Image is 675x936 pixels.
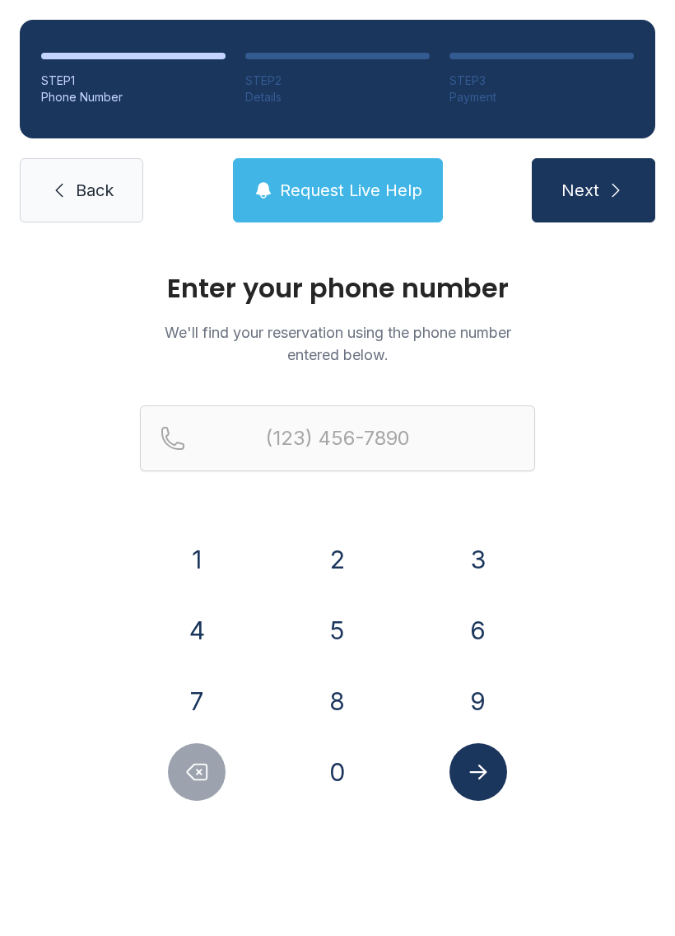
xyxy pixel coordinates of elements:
[245,73,430,89] div: STEP 2
[76,179,114,202] span: Back
[245,89,430,105] div: Details
[168,601,226,659] button: 4
[41,89,226,105] div: Phone Number
[561,179,599,202] span: Next
[449,531,507,588] button: 3
[309,672,366,730] button: 8
[449,672,507,730] button: 9
[140,321,535,366] p: We'll find your reservation using the phone number entered below.
[449,743,507,801] button: Submit lookup form
[449,73,634,89] div: STEP 3
[309,743,366,801] button: 0
[309,531,366,588] button: 2
[168,743,226,801] button: Delete number
[140,405,535,471] input: Reservation phone number
[41,73,226,89] div: STEP 1
[168,672,226,730] button: 7
[168,531,226,588] button: 1
[309,601,366,659] button: 5
[449,89,634,105] div: Payment
[280,179,422,202] span: Request Live Help
[449,601,507,659] button: 6
[140,275,535,302] h1: Enter your phone number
